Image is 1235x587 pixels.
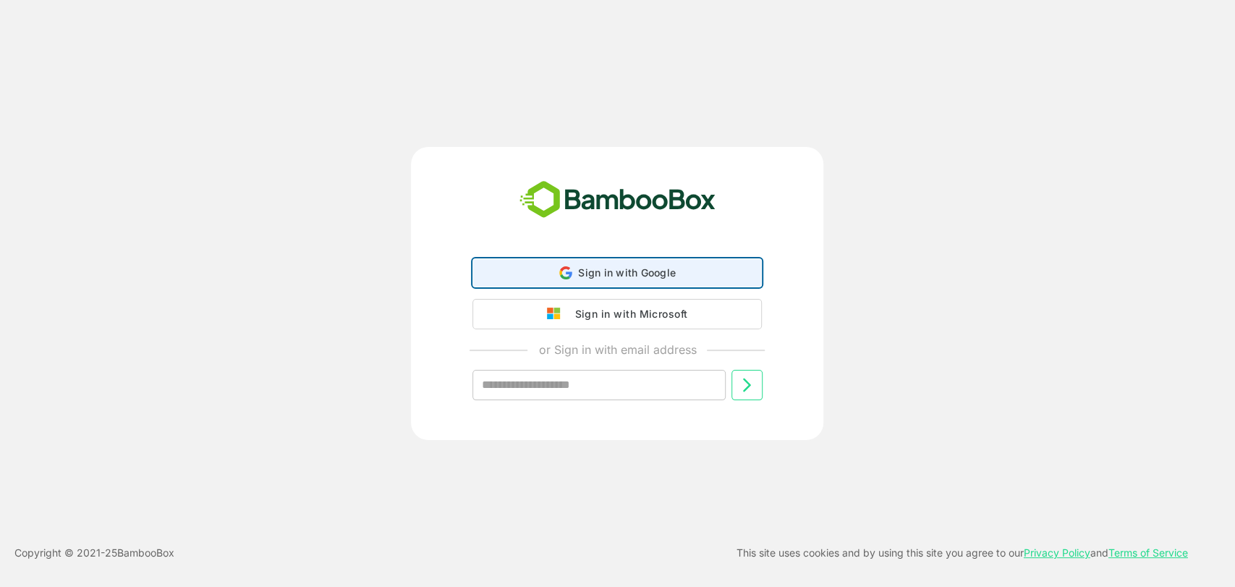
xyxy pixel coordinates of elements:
[512,176,723,224] img: bamboobox
[1108,546,1188,559] a: Terms of Service
[567,305,687,324] div: Sign in with Microsoft
[472,299,762,329] button: Sign in with Microsoft
[538,341,696,358] p: or Sign in with email address
[578,266,676,279] span: Sign in with Google
[737,544,1188,562] p: This site uses cookies and by using this site you agree to our and
[472,258,762,287] div: Sign in with Google
[547,308,567,321] img: google
[14,544,174,562] p: Copyright © 2021- 25 BambooBox
[1024,546,1090,559] a: Privacy Policy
